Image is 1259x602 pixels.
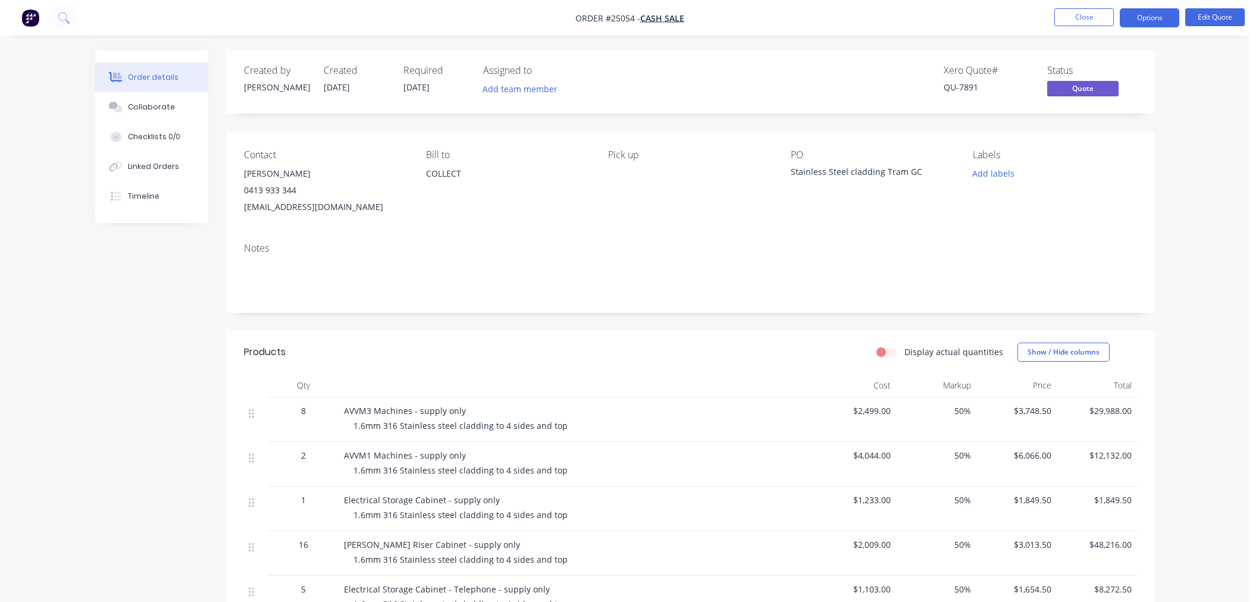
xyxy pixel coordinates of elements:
button: Order details [95,62,208,92]
div: Linked Orders [128,161,179,172]
div: Cost [815,374,895,397]
span: [PERSON_NAME] Riser Cabinet - supply only [344,539,520,550]
div: Required [403,65,469,76]
span: $3,748.50 [981,405,1051,417]
span: [DATE] [403,81,430,93]
div: Stainless Steel cladding Tram GC [791,165,939,182]
div: Checklists 0/0 [128,131,180,142]
div: Order details [128,72,178,83]
div: Xero Quote # [944,65,1033,76]
span: $1,233.00 [820,494,891,506]
span: 1.6mm 316 Stainless steel cladding to 4 sides and top [353,554,568,565]
button: Add labels [966,165,1021,181]
span: $4,044.00 [820,449,891,462]
button: Edit Quote [1185,8,1245,26]
img: Factory [21,9,39,27]
span: 50% [900,583,971,595]
span: $1,849.50 [981,494,1051,506]
div: Notes [244,243,1136,254]
span: 16 [299,538,308,551]
span: 1.6mm 316 Stainless steel cladding to 4 sides and top [353,465,568,476]
div: [PERSON_NAME] [244,81,309,93]
a: CASH SALE [640,12,684,24]
div: Labels [973,149,1136,161]
span: [DATE] [324,81,350,93]
div: QU-7891 [944,81,1033,93]
span: $3,013.50 [981,538,1051,551]
div: Pick up [608,149,771,161]
button: Linked Orders [95,152,208,181]
span: $2,009.00 [820,538,891,551]
div: Timeline [128,191,159,202]
span: Electrical Storage Cabinet - supply only [344,494,500,506]
span: 1 [301,494,306,506]
span: 50% [900,449,971,462]
button: Checklists 0/0 [95,122,208,152]
div: Total [1056,374,1136,397]
span: 1.6mm 316 Stainless steel cladding to 4 sides and top [353,420,568,431]
span: $12,132.00 [1061,449,1132,462]
div: [PERSON_NAME]0413 933 344[EMAIL_ADDRESS][DOMAIN_NAME] [244,165,407,215]
div: COLLECT [426,165,589,182]
div: Bill to [426,149,589,161]
div: Created by [244,65,309,76]
button: Show / Hide columns [1017,343,1110,362]
span: Electrical Storage Cabinet - Telephone - supply only [344,584,550,595]
span: 50% [900,538,971,551]
span: Quote [1047,81,1119,96]
span: AVVM1 Machines - supply only [344,450,466,461]
span: AVVM3 Machines - supply only [344,405,466,416]
div: Price [976,374,1056,397]
span: 1.6mm 316 Stainless steel cladding to 4 sides and top [353,509,568,521]
span: $1,103.00 [820,583,891,595]
span: 5 [301,583,306,595]
span: 50% [900,405,971,417]
span: $1,849.50 [1061,494,1132,506]
span: $6,066.00 [981,449,1051,462]
button: Options [1120,8,1179,27]
div: Contact [244,149,407,161]
div: Products [244,345,286,359]
div: PO [791,149,954,161]
span: $8,272.50 [1061,583,1132,595]
span: $48,216.00 [1061,538,1132,551]
span: $1,654.50 [981,583,1051,595]
span: $29,988.00 [1061,405,1132,417]
div: Created [324,65,389,76]
button: Collaborate [95,92,208,122]
div: COLLECT [426,165,589,203]
div: 0413 933 344 [244,182,407,199]
button: Timeline [95,181,208,211]
button: Add team member [476,81,563,97]
span: 2 [301,449,306,462]
label: Display actual quantities [904,346,1003,358]
div: Collaborate [128,102,175,112]
button: Add team member [483,81,564,97]
div: [PERSON_NAME] [244,165,407,182]
span: Order #25054 - [575,12,640,24]
button: Close [1054,8,1114,26]
span: 50% [900,494,971,506]
button: Quote [1047,81,1119,99]
span: $2,499.00 [820,405,891,417]
div: Status [1047,65,1136,76]
div: Qty [268,374,339,397]
div: Markup [895,374,976,397]
div: [EMAIL_ADDRESS][DOMAIN_NAME] [244,199,407,215]
span: 8 [301,405,306,417]
div: Assigned to [483,65,602,76]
